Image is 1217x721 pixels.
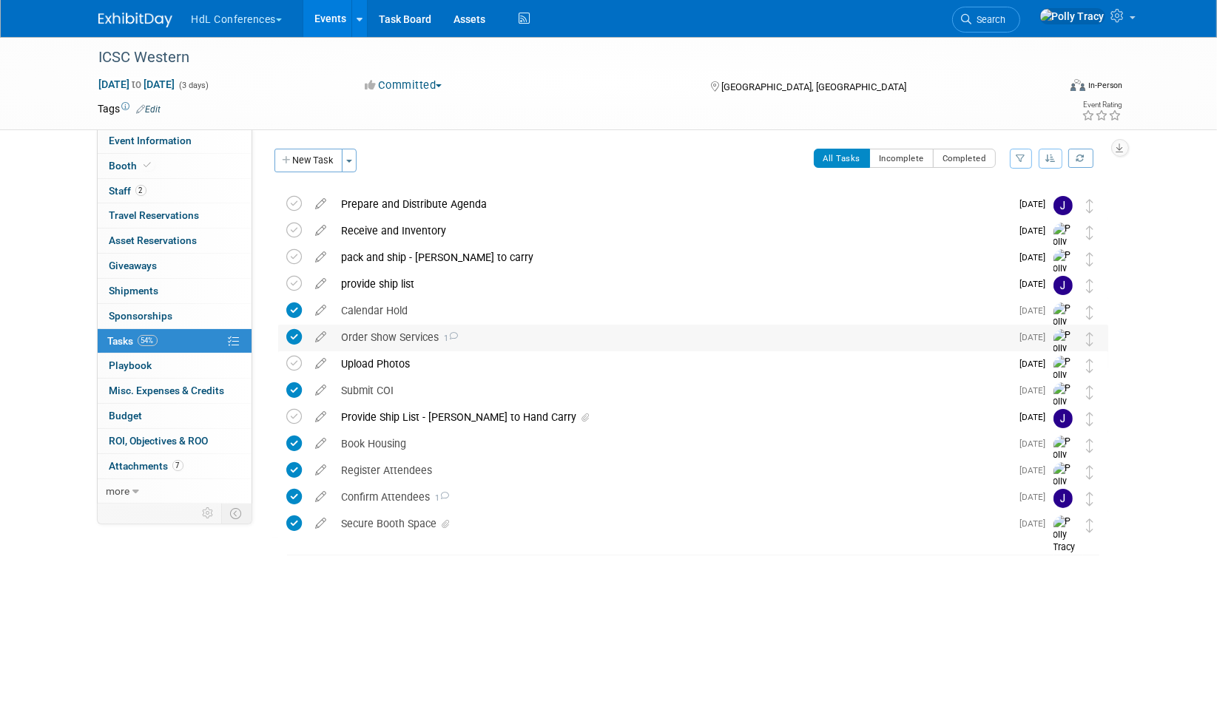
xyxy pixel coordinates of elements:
[94,44,1036,71] div: ICSC Western
[1054,276,1073,295] img: Johnny Nguyen
[309,437,334,450] a: edit
[98,353,252,378] a: Playbook
[334,458,1011,483] div: Register Attendees
[1020,492,1054,502] span: [DATE]
[360,78,448,93] button: Committed
[972,14,1006,25] span: Search
[98,229,252,253] a: Asset Reservations
[1087,385,1094,399] i: Move task
[309,384,334,397] a: edit
[334,404,1011,430] div: Provide Ship List - [PERSON_NAME] to Hand Carry
[109,185,146,197] span: Staff
[309,490,334,504] a: edit
[309,197,334,211] a: edit
[1020,226,1054,236] span: [DATE]
[1087,412,1094,426] i: Move task
[1087,332,1094,346] i: Move task
[431,493,450,503] span: 1
[1054,462,1076,501] img: Polly Tracy
[1082,101,1122,109] div: Event Rating
[144,161,152,169] i: Booth reservation complete
[98,101,161,116] td: Tags
[1054,302,1076,342] img: Polly Tracy
[98,129,252,153] a: Event Information
[1020,305,1054,316] span: [DATE]
[98,454,252,478] a: Attachments7
[309,304,334,317] a: edit
[334,271,1011,297] div: provide ship list
[439,334,459,343] span: 1
[1054,329,1076,368] img: Polly Tracy
[1020,359,1054,369] span: [DATE]
[334,378,1011,403] div: Submit COI
[98,78,176,91] span: [DATE] [DATE]
[869,149,934,168] button: Incomplete
[109,460,183,472] span: Attachments
[109,435,209,447] span: ROI, Objectives & ROO
[814,149,871,168] button: All Tasks
[334,325,1011,350] div: Order Show Services
[971,77,1123,99] div: Event Format
[109,260,158,271] span: Giveaways
[109,285,159,297] span: Shipments
[109,234,198,246] span: Asset Reservations
[1087,359,1094,373] i: Move task
[98,13,172,27] img: ExhibitDay
[98,279,252,303] a: Shipments
[98,154,252,178] a: Booth
[221,504,252,523] td: Toggle Event Tabs
[1054,196,1073,215] img: Johnny Nguyen
[1020,465,1054,475] span: [DATE]
[1068,149,1093,168] a: Refresh
[98,254,252,278] a: Giveaways
[1020,199,1054,209] span: [DATE]
[109,209,200,221] span: Travel Reservations
[1054,489,1073,508] img: Johnny Nguyen
[274,149,343,172] button: New Task
[109,135,192,146] span: Event Information
[98,404,252,428] a: Budget
[1087,226,1094,240] i: Move task
[1087,492,1094,506] i: Move task
[1054,249,1076,288] img: Polly Tracy
[334,218,1011,243] div: Receive and Inventory
[952,7,1020,33] a: Search
[334,431,1011,456] div: Book Housing
[1087,465,1094,479] i: Move task
[1087,518,1094,532] i: Move task
[137,104,161,115] a: Edit
[1020,385,1054,396] span: [DATE]
[98,379,252,403] a: Misc. Expenses & Credits
[334,298,1011,323] div: Calendar Hold
[138,335,158,346] span: 54%
[98,429,252,453] a: ROI, Objectives & ROO
[1054,409,1073,428] img: Johnny Nguyen
[1020,412,1054,422] span: [DATE]
[109,385,225,396] span: Misc. Expenses & Credits
[334,511,1011,536] div: Secure Booth Space
[178,81,209,90] span: (3 days)
[1054,356,1076,395] img: Polly Tracy
[1054,382,1076,422] img: Polly Tracy
[1020,518,1054,529] span: [DATE]
[108,335,158,347] span: Tasks
[933,149,996,168] button: Completed
[135,185,146,196] span: 2
[334,351,1011,376] div: Upload Photos
[1087,199,1094,213] i: Move task
[309,410,334,424] a: edit
[1054,515,1076,555] img: Polly Tracy
[107,485,130,497] span: more
[1020,332,1054,342] span: [DATE]
[1087,439,1094,453] i: Move task
[109,359,152,371] span: Playbook
[309,517,334,530] a: edit
[309,224,334,237] a: edit
[1020,252,1054,263] span: [DATE]
[309,464,334,477] a: edit
[1020,279,1054,289] span: [DATE]
[1039,8,1105,24] img: Polly Tracy
[196,504,222,523] td: Personalize Event Tab Strip
[1071,79,1085,91] img: Format-Inperson.png
[334,245,1011,270] div: pack and ship - [PERSON_NAME] to carry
